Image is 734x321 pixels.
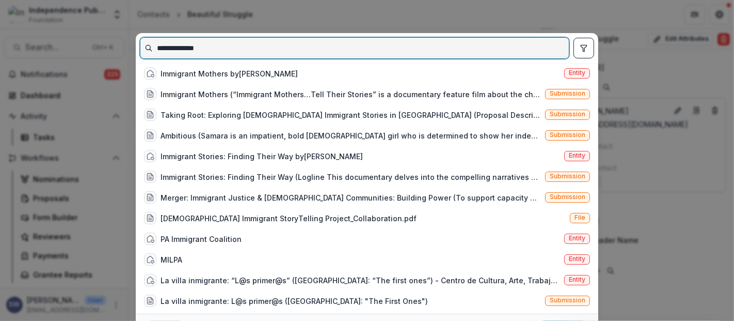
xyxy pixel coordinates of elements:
[161,254,182,265] div: MILPA
[569,276,585,283] span: Entity
[569,152,585,159] span: Entity
[550,111,585,118] span: Submission
[550,297,585,304] span: Submission
[161,213,417,224] div: [DEMOGRAPHIC_DATA] Immigrant StoryTelling Project_Collaboration.pdf
[550,131,585,139] span: Submission
[161,151,363,162] div: Immigrant Stories: Finding Their Way by[PERSON_NAME]
[569,69,585,77] span: Entity
[575,214,585,221] span: File
[161,130,541,141] div: Ambitious (Samara is an impatient, bold [DEMOGRAPHIC_DATA] girl who is determined to show her ind...
[161,110,541,120] div: Taking Root: Exploring [DEMOGRAPHIC_DATA] Immigrant Stories in [GEOGRAPHIC_DATA] (Proposal Descri...
[161,192,541,203] div: Merger: Immigrant Justice & [DEMOGRAPHIC_DATA] Communities: Building Power (To support capacity b...
[573,38,594,58] button: toggle filters
[161,172,541,182] div: Immigrant Stories: Finding Their Way (Logline This documentary delves into the compelling narrati...
[550,173,585,180] span: Submission
[569,235,585,242] span: Entity
[569,255,585,263] span: Entity
[161,275,560,286] div: La villa inmigrante: “L@s primer@s” ([GEOGRAPHIC_DATA]: “The first ones”) - Centro de Cultura, Ar...
[161,68,298,79] div: Immigrant Mothers by[PERSON_NAME]
[550,90,585,97] span: Submission
[550,193,585,201] span: Submission
[161,296,428,307] div: La villa inmigrante: L@s primer@s ([GEOGRAPHIC_DATA]: "The First Ones")
[161,234,242,244] div: PA Immigrant Coalition
[161,89,541,100] div: Immigrant Mothers (“Immigrant Mothers…Tell Their Stories” is a documentary feature film about the...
